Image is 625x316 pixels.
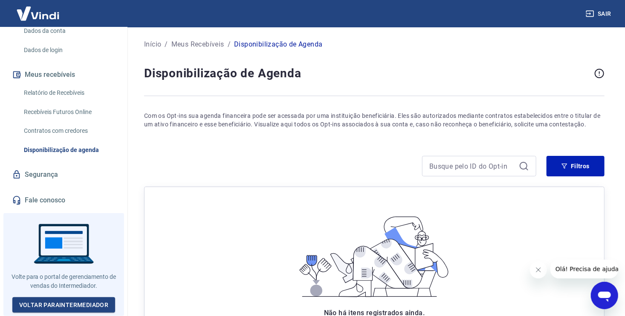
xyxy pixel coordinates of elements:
p: Disponibilização de Agenda [234,39,322,50]
iframe: Fechar mensagem [530,261,547,278]
a: Início [144,39,161,50]
p: / [228,39,231,50]
iframe: Mensagem da empresa [550,260,618,278]
a: Dados de login [20,41,117,59]
button: Meus recebíveis [10,65,117,84]
a: Voltar paraIntermediador [12,297,116,313]
a: Disponibilização de agenda [20,141,117,159]
a: Meus Recebíveis [171,39,224,50]
a: Dados da conta [20,22,117,40]
a: Relatório de Recebíveis [20,84,117,102]
iframe: Botão para abrir a janela de mensagens [591,282,618,309]
a: Fale conosco [10,191,117,210]
p: Com os Opt-ins sua agenda financeira pode ser acessada por uma instituição beneficiária. Eles são... [144,111,605,129]
span: Olá! Precisa de ajuda? [5,6,72,13]
button: Filtros [547,156,605,176]
button: Sair [584,6,615,22]
a: Recebíveis Futuros Online [20,103,117,121]
input: Busque pelo ID do Opt-in [429,160,515,173]
img: Vindi [10,0,66,26]
p: / [165,39,168,50]
a: Contratos com credores [20,122,117,140]
a: Segurança [10,165,117,184]
h4: Disponibilização de Agenda [144,65,591,82]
